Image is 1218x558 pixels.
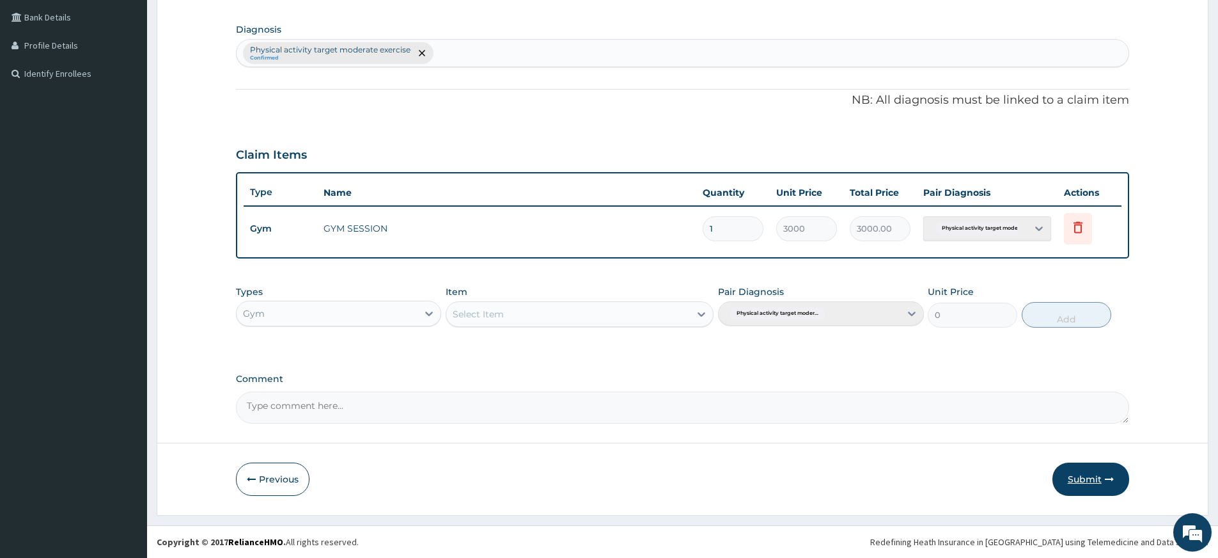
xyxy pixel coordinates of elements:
[1022,302,1111,328] button: Add
[446,285,467,298] label: Item
[236,23,281,36] label: Diagnosis
[317,216,696,241] td: GYM SESSION
[696,180,770,205] th: Quantity
[453,308,504,321] div: Select Item
[210,6,240,37] div: Minimize live chat window
[243,307,265,320] div: Gym
[317,180,696,205] th: Name
[236,374,1129,385] label: Comment
[236,463,309,496] button: Previous
[843,180,917,205] th: Total Price
[917,180,1058,205] th: Pair Diagnosis
[236,92,1129,109] p: NB: All diagnosis must be linked to a claim item
[6,349,244,394] textarea: Type your message and hit 'Enter'
[1058,180,1121,205] th: Actions
[74,161,176,291] span: We're online!
[870,536,1208,548] div: Redefining Heath Insurance in [GEOGRAPHIC_DATA] using Telemedicine and Data Science!
[236,148,307,163] h3: Claim Items
[928,285,974,298] label: Unit Price
[24,64,52,96] img: d_794563401_company_1708531726252_794563401
[147,525,1218,558] footer: All rights reserved.
[244,217,317,241] td: Gym
[1052,463,1129,496] button: Submit
[770,180,843,205] th: Unit Price
[236,287,263,298] label: Types
[66,72,215,88] div: Chat with us now
[157,536,286,548] strong: Copyright © 2017 .
[718,285,784,298] label: Pair Diagnosis
[244,180,317,204] th: Type
[228,536,283,548] a: RelianceHMO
